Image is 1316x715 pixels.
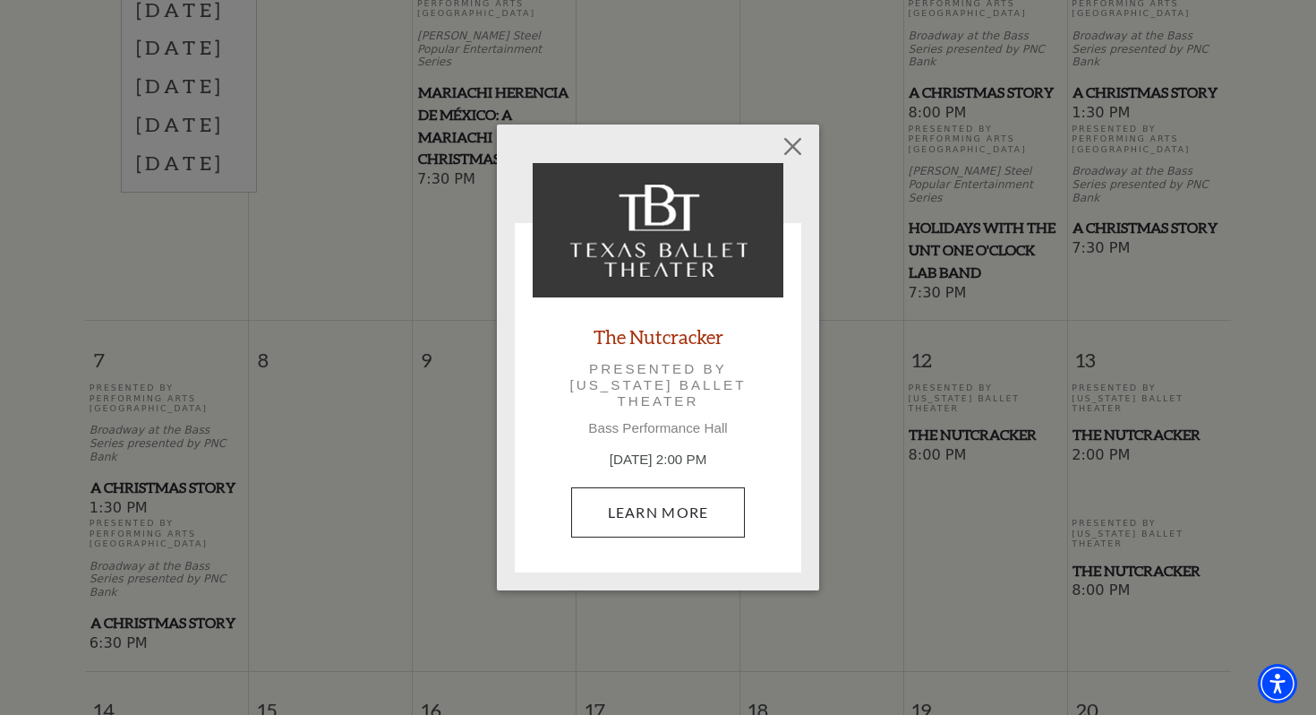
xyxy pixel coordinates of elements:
[533,450,783,470] p: [DATE] 2:00 PM
[558,361,758,410] p: Presented by [US_STATE] Ballet Theater
[776,130,810,164] button: Close
[533,163,783,297] img: The Nutcracker
[533,420,783,436] p: Bass Performance Hall
[594,324,723,349] a: The Nutcracker
[571,487,746,538] a: December 13, 2:00 PM Learn More
[1258,664,1297,703] div: Accessibility Menu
